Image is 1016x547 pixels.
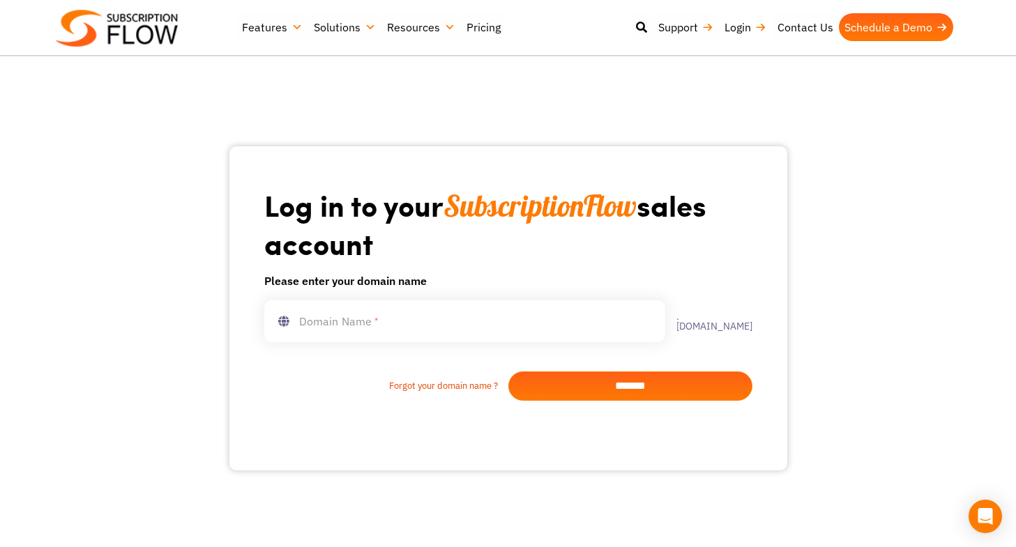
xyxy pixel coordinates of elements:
span: SubscriptionFlow [443,187,637,224]
img: Subscriptionflow [56,10,178,47]
a: Login [719,13,772,41]
div: Open Intercom Messenger [969,500,1002,533]
a: Forgot your domain name ? [264,379,508,393]
a: Contact Us [772,13,839,41]
a: Features [236,13,308,41]
a: Solutions [308,13,381,41]
label: .[DOMAIN_NAME] [665,311,752,331]
a: Schedule a Demo [839,13,953,41]
a: Resources [381,13,461,41]
a: Support [653,13,719,41]
h1: Log in to your sales account [264,187,752,261]
h6: Please enter your domain name [264,272,752,289]
a: Pricing [461,13,506,41]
